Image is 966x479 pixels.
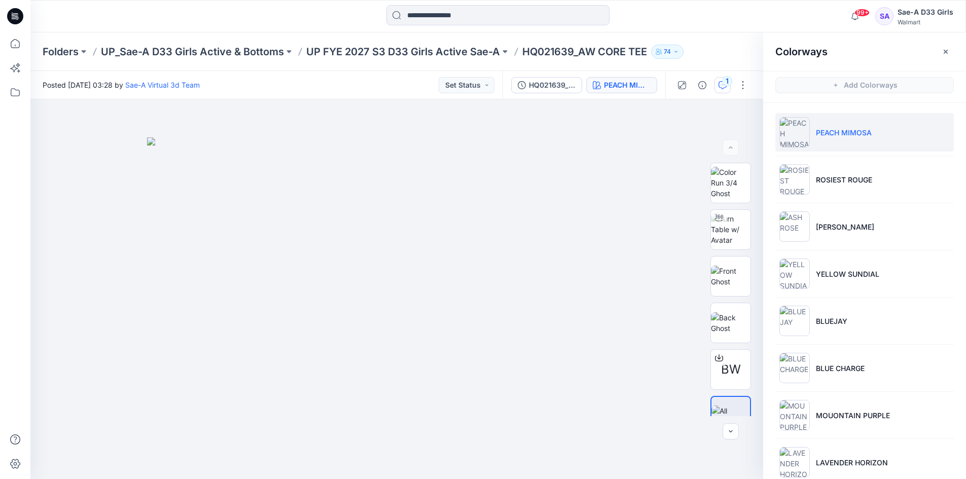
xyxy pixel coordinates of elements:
[779,306,810,336] img: BLUEJAY
[604,80,651,91] div: PEACH MIMOSA
[306,45,500,59] a: UP FYE 2027 S3 D33 Girls Active Sae-A
[529,80,576,91] div: HQ021639_FULL COLORWAYS
[816,410,890,421] p: MOUONTAIN PURPLE
[721,360,741,379] span: BW
[779,211,810,242] img: ASH ROSE
[898,6,953,18] div: Sae-A D33 Girls
[779,447,810,477] img: LAVENDER HORIZON
[714,77,731,93] button: 1
[816,457,888,468] p: LAVENDER HORIZON
[779,259,810,289] img: YELLOW SUNDIAL
[586,77,657,93] button: PEACH MIMOSA
[875,7,893,25] div: SA
[651,45,684,59] button: 74
[694,77,710,93] button: Details
[854,9,870,17] span: 99+
[779,400,810,430] img: MOUONTAIN PURPLE
[779,164,810,195] img: ROSIEST ROUGE
[43,45,79,59] a: Folders
[664,46,671,57] p: 74
[711,167,750,199] img: Color Run 3/4 Ghost
[711,213,750,245] img: Turn Table w/ Avatar
[898,18,953,26] div: Walmart
[522,45,647,59] p: HQ021639_AW CORE TEE
[779,117,810,148] img: PEACH MIMOSA
[816,127,872,138] p: PEACH MIMOSA
[711,312,750,334] img: Back Ghost
[816,363,865,374] p: BLUE CHARGE
[775,46,828,58] h2: Colorways
[779,353,810,383] img: BLUE CHARGE
[816,174,872,185] p: ROSIEST ROUGE
[722,76,732,86] div: 1
[101,45,284,59] a: UP_Sae-A D33 Girls Active & Bottoms
[816,316,847,326] p: BLUEJAY
[43,80,200,90] span: Posted [DATE] 03:28 by
[816,222,874,232] p: [PERSON_NAME]
[711,406,750,427] img: All colorways
[511,77,582,93] button: HQ021639_FULL COLORWAYS
[816,269,879,279] p: YELLOW SUNDIAL
[125,81,200,89] a: Sae-A Virtual 3d Team
[711,266,750,287] img: Front Ghost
